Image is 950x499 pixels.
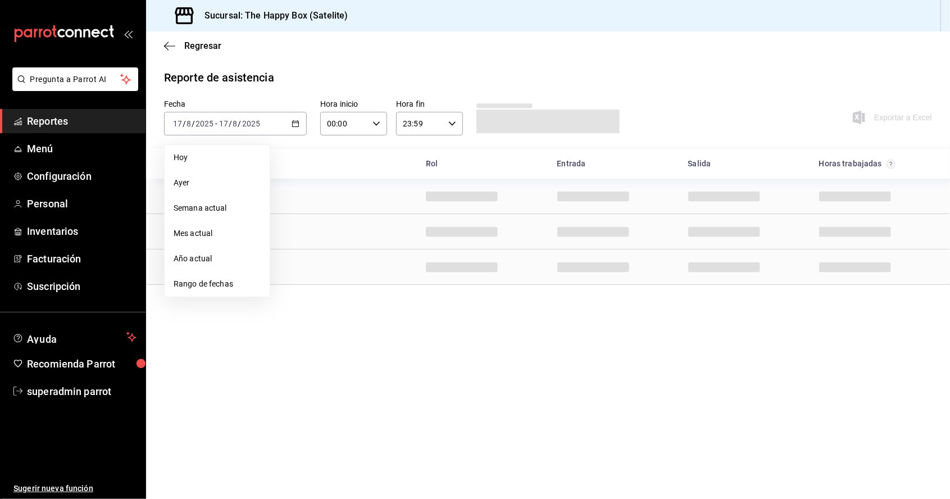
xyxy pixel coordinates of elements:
[186,119,192,128] input: --
[174,202,261,214] span: Semana actual
[146,179,950,214] div: Row
[27,356,137,371] span: Recomienda Parrot
[679,153,810,174] div: HeadCell
[183,119,186,128] span: /
[417,183,507,209] div: Cell
[164,69,274,86] div: Reporte de asistencia
[27,251,137,266] span: Facturación
[164,101,307,108] label: Fecha
[548,219,638,244] div: Cell
[146,149,950,285] div: Container
[146,149,950,179] div: Head
[27,114,137,129] span: Reportes
[174,177,261,189] span: Ayer
[174,253,261,265] span: Año actual
[124,29,133,38] button: open_drawer_menu
[679,183,769,209] div: Cell
[30,74,121,85] span: Pregunta a Parrot AI
[174,152,261,164] span: Hoy
[27,384,137,399] span: superadmin parrot
[27,279,137,294] span: Suscripción
[27,224,137,239] span: Inventarios
[679,254,769,280] div: Cell
[320,101,387,108] label: Hora inicio
[215,119,217,128] span: -
[146,214,950,249] div: Row
[219,119,229,128] input: --
[27,141,137,156] span: Menú
[196,9,348,22] h3: Sucursal: The Happy Box (Satelite)
[238,119,242,128] span: /
[242,119,261,128] input: ----
[27,330,122,344] span: Ayuda
[184,40,221,51] span: Regresar
[417,254,507,280] div: Cell
[155,153,417,174] div: HeadCell
[229,119,232,128] span: /
[195,119,214,128] input: ----
[810,254,900,280] div: Cell
[146,249,950,285] div: Row
[13,483,137,495] span: Sugerir nueva función
[12,67,138,91] button: Pregunta a Parrot AI
[164,40,221,51] button: Regresar
[548,183,638,209] div: Cell
[679,219,769,244] div: Cell
[233,119,238,128] input: --
[174,228,261,239] span: Mes actual
[27,169,137,184] span: Configuración
[174,278,261,290] span: Rango de fechas
[810,153,941,174] div: HeadCell
[155,219,245,244] div: Cell
[810,219,900,244] div: Cell
[548,153,679,174] div: HeadCell
[810,183,900,209] div: Cell
[8,81,138,93] a: Pregunta a Parrot AI
[417,219,507,244] div: Cell
[548,254,638,280] div: Cell
[396,101,463,108] label: Hora fin
[27,196,137,211] span: Personal
[417,153,548,174] div: HeadCell
[887,160,896,169] svg: El total de horas trabajadas por usuario es el resultado de la suma redondeada del registro de ho...
[155,183,245,209] div: Cell
[192,119,195,128] span: /
[172,119,183,128] input: --
[155,254,245,280] div: Cell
